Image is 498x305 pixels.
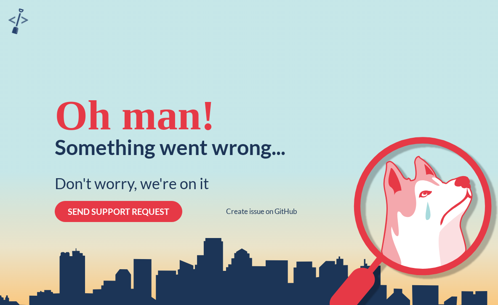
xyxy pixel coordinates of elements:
[8,8,28,34] img: sandbox logo
[226,207,297,216] a: Create issue on GitHub
[8,8,28,37] a: sandbox logo
[55,94,215,136] div: Oh man!
[55,201,182,222] button: SEND SUPPORT REQUEST
[55,136,285,158] div: Something went wrong...
[55,174,209,193] div: Don't worry, we're on it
